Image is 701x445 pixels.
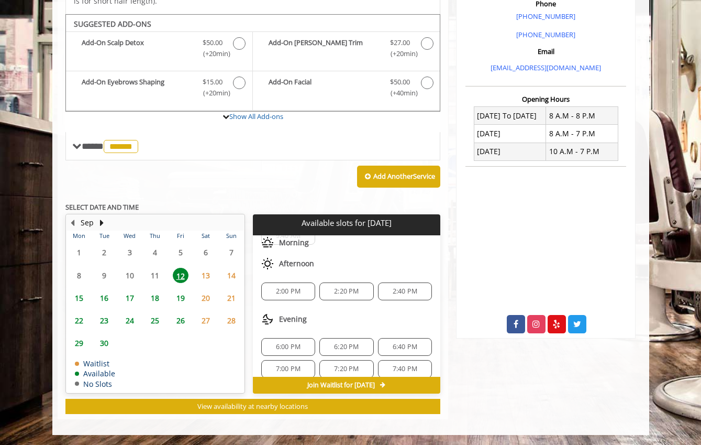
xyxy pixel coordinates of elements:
[378,338,432,356] div: 6:40 PM
[96,335,112,351] span: 30
[319,338,373,356] div: 6:20 PM
[474,107,546,125] td: [DATE] To [DATE]
[71,77,247,101] label: Add-On Eyebrows Shaping
[168,287,193,309] td: Select day19
[261,338,315,356] div: 6:00 PM
[168,264,193,287] td: Select day12
[261,360,315,378] div: 7:00 PM
[224,268,239,283] span: 14
[96,313,112,328] span: 23
[193,264,218,287] td: Select day13
[142,287,168,309] td: Select day18
[384,48,415,59] span: (+20min )
[142,231,168,241] th: Thu
[390,77,410,88] span: $50.00
[147,313,163,328] span: 25
[92,332,117,354] td: Select day30
[261,236,274,249] img: morning slots
[319,360,373,378] div: 7:20 PM
[468,48,624,55] h3: Email
[390,37,410,48] span: $27.00
[546,125,618,143] td: 8 A.M - 7 P.M
[168,309,193,332] td: Select day26
[378,283,432,300] div: 2:40 PM
[66,287,92,309] td: Select day15
[65,14,441,112] div: The Made Man Senior Barber Haircut Add-onS
[173,268,188,283] span: 12
[307,381,375,389] span: Join Waitlist for [DATE]
[142,309,168,332] td: Select day25
[173,313,188,328] span: 26
[334,343,359,351] span: 6:20 PM
[218,287,244,309] td: Select day21
[66,231,92,241] th: Mon
[261,283,315,300] div: 2:00 PM
[258,37,435,62] label: Add-On Beard Trim
[357,166,440,188] button: Add AnotherService
[71,37,247,62] label: Add-On Scalp Detox
[197,48,228,59] span: (+20min )
[276,287,301,296] span: 2:00 PM
[276,343,301,351] span: 6:00 PM
[279,315,307,323] span: Evening
[197,88,228,99] span: (+20min )
[117,231,142,241] th: Wed
[75,380,115,388] td: No Slots
[168,231,193,241] th: Fri
[474,125,546,143] td: [DATE]
[279,238,309,247] span: Morning
[279,259,314,268] span: Afternoon
[71,335,87,351] span: 29
[92,231,117,241] th: Tue
[393,365,417,373] span: 7:40 PM
[334,365,359,373] span: 7:20 PM
[98,217,106,229] button: Next Month
[69,217,77,229] button: Previous Month
[198,290,214,306] span: 20
[474,143,546,160] td: [DATE]
[546,107,618,125] td: 8 A.M - 8 P.M
[218,264,244,287] td: Select day14
[65,399,441,414] button: View availability at nearby locations
[218,309,244,332] td: Select day28
[198,268,214,283] span: 13
[122,290,138,306] span: 17
[96,290,112,306] span: 16
[81,217,94,229] button: Sep
[258,77,435,101] label: Add-On Facial
[203,77,222,88] span: $15.00
[393,343,417,351] span: 6:40 PM
[261,257,274,270] img: afternoon slots
[224,290,239,306] span: 21
[276,365,301,373] span: 7:00 PM
[261,313,274,325] img: evening slots
[269,77,380,99] b: Add-On Facial
[218,231,244,241] th: Sun
[373,171,435,181] b: Add Another Service
[74,19,151,29] b: SUGGESTED ADD-ONS
[257,219,436,227] p: Available slots for [DATE]
[491,63,601,72] a: [EMAIL_ADDRESS][DOMAIN_NAME]
[82,37,192,59] b: Add-On Scalp Detox
[319,283,373,300] div: 2:20 PM
[66,332,92,354] td: Select day29
[269,37,380,59] b: Add-On [PERSON_NAME] Trim
[122,313,138,328] span: 24
[82,77,192,99] b: Add-On Eyebrows Shaping
[546,143,618,160] td: 10 A.M - 7 P.M
[75,370,115,377] td: Available
[173,290,188,306] span: 19
[198,313,214,328] span: 27
[117,309,142,332] td: Select day24
[92,309,117,332] td: Select day23
[384,88,415,99] span: (+40min )
[65,202,139,212] b: SELECT DATE AND TIME
[117,287,142,309] td: Select day17
[71,313,87,328] span: 22
[203,37,222,48] span: $50.00
[193,309,218,332] td: Select day27
[75,360,115,367] td: Waitlist
[516,30,575,39] a: [PHONE_NUMBER]
[71,290,87,306] span: 15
